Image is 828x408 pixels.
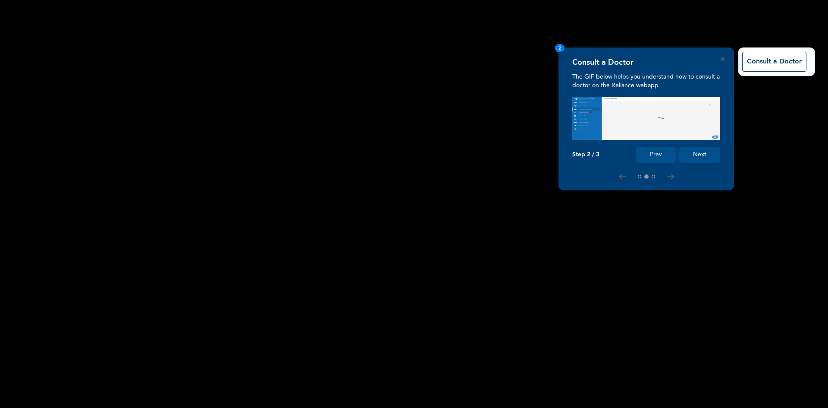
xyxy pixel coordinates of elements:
[555,44,565,52] span: 2
[679,147,720,163] button: Next
[636,147,676,163] button: Prev
[572,151,599,158] p: Step 2 / 3
[572,97,720,140] img: consult_tour.f0374f2500000a21e88d.gif
[572,58,634,67] h4: Consult a Doctor
[742,52,806,72] button: Consult a Doctor
[721,57,724,61] button: Close
[572,73,720,90] p: The GIF below helps you understand how to consult a doctor on the Reliance webapp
